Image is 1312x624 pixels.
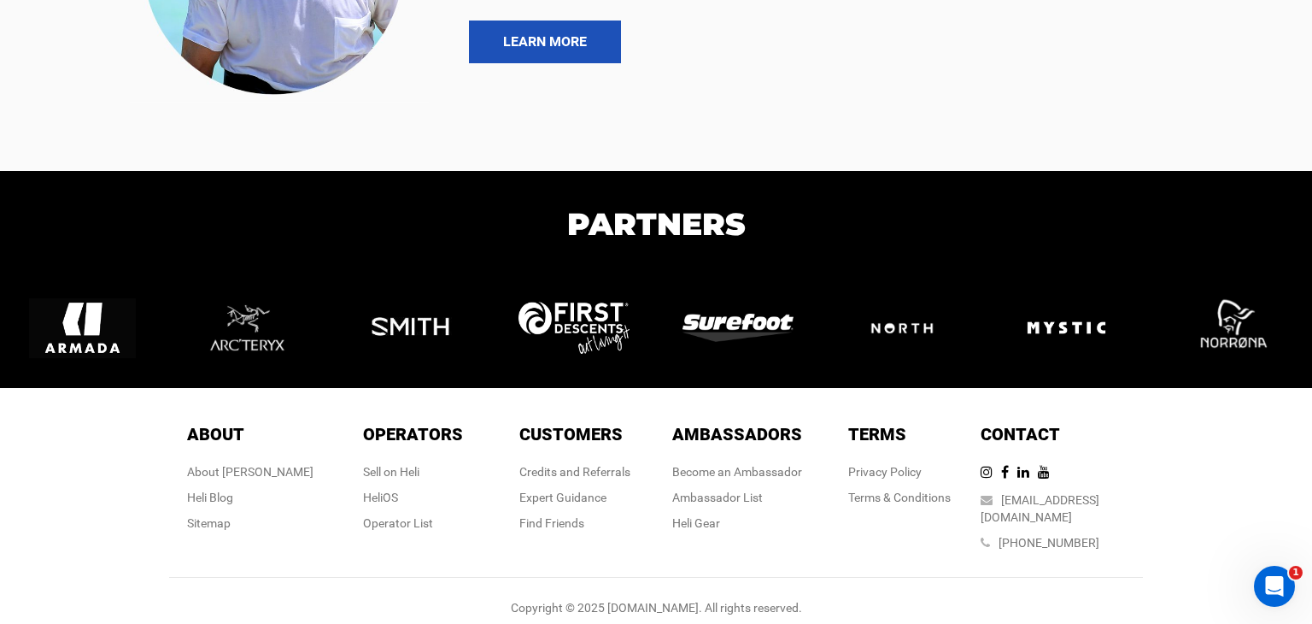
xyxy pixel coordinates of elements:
[187,424,244,444] span: About
[999,536,1099,550] a: [PHONE_NUMBER]
[519,515,630,532] div: Find Friends
[519,465,630,479] a: Credits and Referrals
[682,314,794,341] img: logo
[519,424,623,444] span: Customers
[187,463,313,480] div: About [PERSON_NAME]
[518,302,630,353] img: logo
[363,463,463,480] div: Sell on Heli
[357,274,464,381] img: logo
[848,491,951,504] a: Terms & Conditions
[1177,274,1284,381] img: logo
[848,424,906,444] span: Terms
[1254,566,1295,607] iframe: Intercom live chat
[363,424,463,444] span: Operators
[469,21,621,63] a: LEARN MORE
[981,493,1099,524] a: [EMAIL_ADDRESS][DOMAIN_NAME]
[981,424,1060,444] span: Contact
[672,489,802,506] div: Ambassador List
[672,516,720,530] a: Heli Gear
[519,491,606,504] a: Expert Guidance
[1013,274,1120,381] img: logo
[848,465,922,479] a: Privacy Policy
[363,491,398,504] a: HeliOS
[672,424,802,444] span: Ambassadors
[193,274,300,381] img: logo
[363,515,463,532] div: Operator List
[29,274,136,381] img: logo
[187,491,233,504] a: Heli Blog
[1289,566,1303,580] span: 1
[169,599,1143,616] div: Copyright © 2025 [DOMAIN_NAME]. All rights reserved.
[187,515,313,532] div: Sitemap
[846,299,958,357] img: logo
[672,465,802,479] a: Become an Ambassador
